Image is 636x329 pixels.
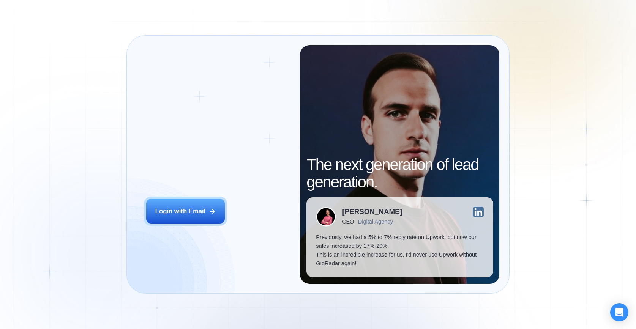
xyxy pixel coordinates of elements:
[155,207,206,216] div: Login with Email
[146,199,225,224] button: Login with Email
[342,208,402,216] div: [PERSON_NAME]
[316,233,483,268] p: Previously, we had a 5% to 7% reply rate on Upwork, but now our sales increased by 17%-20%. This ...
[358,219,393,225] div: Digital Agency
[610,303,628,321] div: Open Intercom Messenger
[306,156,493,191] h2: The next generation of lead generation.
[342,219,354,225] div: CEO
